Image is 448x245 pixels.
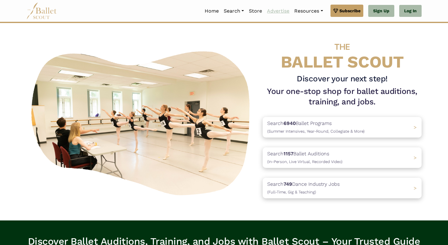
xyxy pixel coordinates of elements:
[263,178,422,198] a: Search749Dance Industry Jobs(Full-Time, Gig & Teaching) >
[284,120,296,126] b: 6940
[292,5,325,17] a: Resources
[284,151,293,157] b: 1157
[263,147,422,168] a: Search1157Ballet Auditions(In-Person, Live Virtual, Recorded Video) >
[221,5,246,17] a: Search
[263,35,422,71] h4: BALLET SCOUT
[246,5,265,17] a: Store
[267,159,342,164] span: (In-Person, Live Virtual, Recorded Video)
[334,42,350,52] span: THE
[333,7,338,14] img: gem.svg
[26,45,258,199] img: A group of ballerinas talking to each other in a ballet studio
[330,5,363,17] a: Subscribe
[414,185,417,191] span: >
[267,129,365,134] span: (Summer Intensives, Year-Round, Collegiate & More)
[368,5,394,17] a: Sign Up
[267,190,316,194] span: (Full-Time, Gig & Teaching)
[339,7,361,14] span: Subscribe
[263,86,422,107] h1: Your one-stop shop for ballet auditions, training, and jobs.
[399,5,422,17] a: Log In
[265,5,292,17] a: Advertise
[414,155,417,161] span: >
[414,124,417,130] span: >
[263,74,422,84] h3: Discover your next step!
[202,5,221,17] a: Home
[267,119,365,135] p: Search Ballet Programs
[267,180,340,196] p: Search Dance Industry Jobs
[284,181,292,187] b: 749
[267,150,342,165] p: Search Ballet Auditions
[263,117,422,138] a: Search6940Ballet Programs(Summer Intensives, Year-Round, Collegiate & More)>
